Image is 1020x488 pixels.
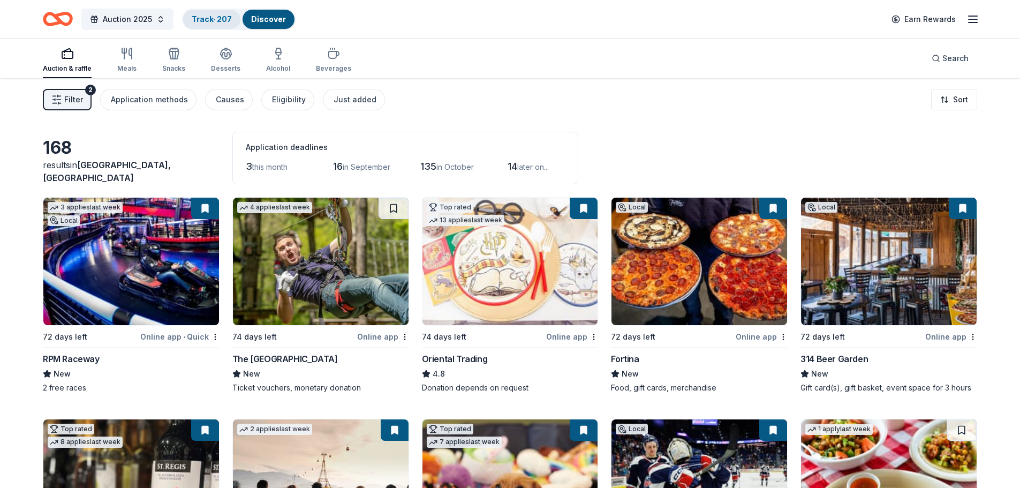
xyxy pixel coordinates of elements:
[43,160,171,183] span: in
[43,159,220,184] div: results
[611,352,639,365] div: Fortina
[800,331,845,343] div: 72 days left
[246,141,565,154] div: Application deadlines
[323,89,385,110] button: Just added
[211,43,240,78] button: Desserts
[925,330,977,343] div: Online app
[611,331,655,343] div: 72 days left
[48,437,123,448] div: 8 applies last week
[237,424,312,435] div: 2 applies last week
[420,161,436,172] span: 135
[64,93,83,106] span: Filter
[261,89,314,110] button: Eligibility
[205,89,253,110] button: Causes
[800,382,977,393] div: Gift card(s), gift basket, event space for 3 hours
[736,330,788,343] div: Online app
[942,52,969,65] span: Search
[433,367,445,380] span: 4.8
[422,331,466,343] div: 74 days left
[800,352,868,365] div: 314 Beer Garden
[357,330,409,343] div: Online app
[923,48,977,69] button: Search
[953,93,968,106] span: Sort
[182,9,296,30] button: Track· 207Discover
[81,9,173,30] button: Auction 2025
[100,89,197,110] button: Application methods
[422,197,599,393] a: Image for Oriental TradingTop rated13 applieslast week74 days leftOnline appOriental Trading4.8Do...
[43,137,220,159] div: 168
[422,352,488,365] div: Oriental Trading
[103,13,152,26] span: Auction 2025
[931,89,977,110] button: Sort
[243,367,260,380] span: New
[162,43,185,78] button: Snacks
[801,198,977,325] img: Image for 314 Beer Garden
[272,93,306,106] div: Eligibility
[246,161,252,172] span: 3
[805,202,837,213] div: Local
[43,64,92,73] div: Auction & raffle
[216,93,244,106] div: Causes
[517,162,549,171] span: later on...
[43,6,73,32] a: Home
[43,43,92,78] button: Auction & raffle
[334,93,376,106] div: Just added
[117,43,137,78] button: Meals
[805,424,873,435] div: 1 apply last week
[192,14,232,24] a: Track· 207
[43,331,87,343] div: 72 days left
[427,202,473,213] div: Top rated
[436,162,474,171] span: in October
[251,14,286,24] a: Discover
[43,352,100,365] div: RPM Raceway
[622,367,639,380] span: New
[427,215,504,226] div: 13 applies last week
[616,202,648,213] div: Local
[43,160,171,183] span: [GEOGRAPHIC_DATA], [GEOGRAPHIC_DATA]
[232,331,277,343] div: 74 days left
[48,215,80,226] div: Local
[54,367,71,380] span: New
[316,64,351,73] div: Beverages
[252,162,288,171] span: this month
[183,333,185,341] span: •
[232,382,409,393] div: Ticket vouchers, monetary donation
[48,424,94,434] div: Top rated
[546,330,598,343] div: Online app
[316,43,351,78] button: Beverages
[48,202,123,213] div: 3 applies last week
[162,64,185,73] div: Snacks
[117,64,137,73] div: Meals
[616,424,648,434] div: Local
[43,382,220,393] div: 2 free races
[85,85,96,95] div: 2
[611,198,787,325] img: Image for Fortina
[43,89,92,110] button: Filter2
[333,161,343,172] span: 16
[885,10,962,29] a: Earn Rewards
[111,93,188,106] div: Application methods
[266,64,290,73] div: Alcohol
[508,161,517,172] span: 14
[237,202,312,213] div: 4 applies last week
[427,437,502,448] div: 7 applies last week
[232,352,338,365] div: The [GEOGRAPHIC_DATA]
[427,424,473,434] div: Top rated
[811,367,828,380] span: New
[232,197,409,393] a: Image for The Adventure Park4 applieslast week74 days leftOnline appThe [GEOGRAPHIC_DATA]NewTicke...
[43,197,220,393] a: Image for RPM Raceway3 applieslast weekLocal72 days leftOnline app•QuickRPM RacewayNew2 free races
[422,198,598,325] img: Image for Oriental Trading
[140,330,220,343] div: Online app Quick
[266,43,290,78] button: Alcohol
[43,198,219,325] img: Image for RPM Raceway
[611,197,788,393] a: Image for FortinaLocal72 days leftOnline appFortinaNewFood, gift cards, merchandise
[422,382,599,393] div: Donation depends on request
[211,64,240,73] div: Desserts
[343,162,390,171] span: in September
[233,198,409,325] img: Image for The Adventure Park
[611,382,788,393] div: Food, gift cards, merchandise
[800,197,977,393] a: Image for 314 Beer GardenLocal72 days leftOnline app314 Beer GardenNewGift card(s), gift basket, ...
